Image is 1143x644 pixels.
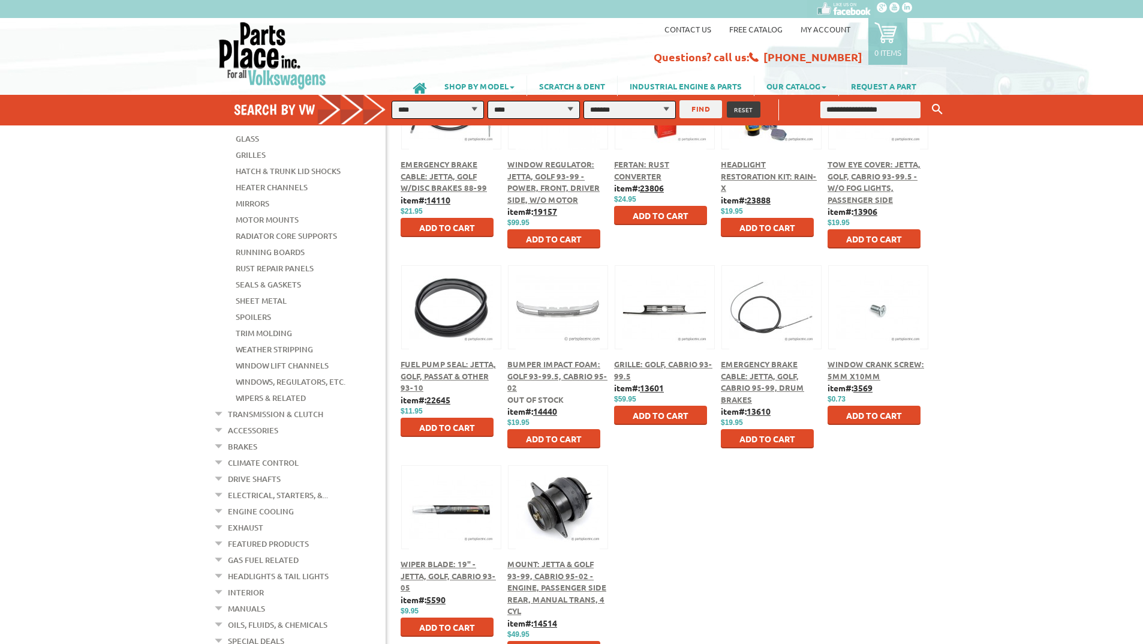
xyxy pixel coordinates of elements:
[828,382,873,393] b: item#:
[828,406,921,425] button: Add to Cart
[533,618,557,628] u: 14514
[721,418,743,427] span: $19.95
[739,433,795,444] span: Add to Cart
[721,218,814,237] button: Add to Cart
[234,101,398,118] h4: Search by VW
[928,100,946,119] button: Keyword Search
[236,163,341,179] a: Hatch & Trunk Lid Shocks
[419,422,475,433] span: Add to Cart
[236,131,259,146] a: Glass
[401,618,494,637] button: Add to Cart
[618,76,754,96] a: INDUSTRIAL ENGINE & PARTS
[527,76,617,96] a: SCRATCH & DENT
[853,382,873,393] u: 3569
[739,222,795,233] span: Add to Cart
[721,359,804,405] span: Emergency Brake Cable: Jetta, Golf, Cabrio 95-99, Drum Brakes
[507,618,557,628] b: item#:
[614,159,669,181] span: Fertan: Rust Converter
[734,105,753,114] span: RESET
[507,206,557,217] b: item#:
[236,196,269,211] a: Mirrors
[507,359,607,393] a: Bumper Impact Foam: Golf 93-99.5, Cabrio 95-02
[236,147,266,163] a: Grilles
[614,406,707,425] button: Add to Cart
[236,325,292,341] a: Trim Molding
[401,559,496,592] a: Wiper Blade: 19" - Jetta, Golf, Cabrio 93-05
[228,471,281,487] a: Drive Shafts
[236,293,287,308] a: Sheet Metal
[236,390,306,406] a: Wipers & Related
[507,418,530,427] span: $19.95
[754,76,838,96] a: OUR CATALOG
[507,159,600,205] a: Window Regulator: Jetta, Golf 93-99 - Power, Front, Driver Side, w/o Motor
[401,194,450,205] b: item#:
[721,207,743,215] span: $19.95
[228,439,257,454] a: Brakes
[228,585,264,600] a: Interior
[228,423,278,438] a: Accessories
[853,206,877,217] u: 13906
[228,536,309,552] a: Featured Products
[614,359,712,381] a: Grille: Golf, Cabrio 93-99.5
[228,455,299,471] a: Climate Control
[721,159,817,193] a: Headlight Restoration Kit: Rain-X
[507,559,606,616] span: Mount: Jetta & Golf 93-99, Cabrio 95-02 - Engine, Passenger Side Rear, Manual Trans, 4 cyl
[526,233,582,244] span: Add to Cart
[401,407,423,415] span: $11.95
[236,358,329,373] a: Window Lift Channels
[507,394,564,405] span: Out of stock
[426,594,446,605] u: 5590
[828,206,877,217] b: item#:
[640,182,664,193] u: 23806
[633,210,688,221] span: Add to Cart
[614,195,636,203] span: $24.95
[426,394,450,405] u: 22645
[236,374,345,390] a: Windows, Regulators, Etc.
[614,395,636,403] span: $59.95
[401,159,487,193] span: Emergency Brake Cable: Jetta, Golf w/Disc Brakes 88-99
[868,18,907,65] a: 0 items
[228,601,265,616] a: Manuals
[721,406,771,417] b: item#:
[236,309,271,325] a: Spoilers
[533,406,557,417] u: 14440
[236,244,305,260] a: Running Boards
[828,159,921,205] a: Tow Eye Cover: Jetta, Golf, Cabrio 93-99.5 - w/o Fog Lights, Passenger Side
[526,433,582,444] span: Add to Cart
[236,179,308,195] a: Heater Channels
[614,182,664,193] b: item#:
[401,394,450,405] b: item#:
[228,552,299,568] a: Gas Fuel Related
[747,194,771,205] u: 23888
[828,218,850,227] span: $19.95
[839,76,928,96] a: REQUEST A PART
[236,212,299,227] a: Motor Mounts
[426,194,450,205] u: 14110
[507,630,530,639] span: $49.95
[236,228,337,244] a: Radiator Core Supports
[401,359,496,393] a: Fuel Pump Seal: Jetta, Golf, Passat & Other 93-10
[846,233,902,244] span: Add to Cart
[727,101,760,118] button: RESET
[401,594,446,605] b: item#:
[721,429,814,448] button: Add to Cart
[507,218,530,227] span: $99.95
[633,410,688,421] span: Add to Cart
[874,47,901,58] p: 0 items
[828,229,921,248] button: Add to Cart
[828,395,846,403] span: $0.73
[614,206,707,225] button: Add to Cart
[828,359,924,381] a: Window Crank Screw: 5mm x10mm
[664,24,711,34] a: Contact us
[228,504,294,519] a: Engine Cooling
[228,487,328,503] a: Electrical, Starters, &...
[419,222,475,233] span: Add to Cart
[846,410,902,421] span: Add to Cart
